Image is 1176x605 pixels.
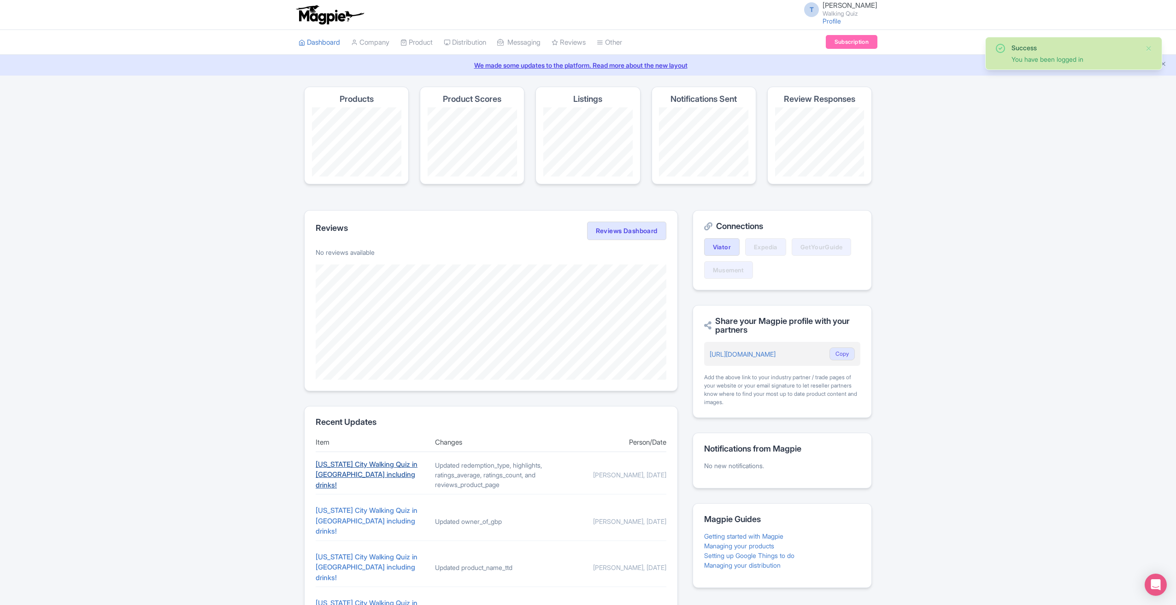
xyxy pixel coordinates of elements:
[554,563,666,572] div: [PERSON_NAME], [DATE]
[497,30,541,55] a: Messaging
[823,11,877,17] small: Walking Quiz
[552,30,586,55] a: Reviews
[704,222,860,231] h2: Connections
[704,461,860,470] p: No new notifications.
[704,317,860,335] h2: Share your Magpie profile with your partners
[554,437,666,448] div: Person/Date
[294,5,365,25] img: logo-ab69f6fb50320c5b225c76a69d11143b.png
[1145,574,1167,596] div: Open Intercom Messenger
[799,2,877,17] a: T [PERSON_NAME] Walking Quiz
[340,94,374,104] h4: Products
[1011,54,1138,64] div: You have been logged in
[316,417,666,427] h2: Recent Updates
[823,17,841,25] a: Profile
[587,222,666,240] a: Reviews Dashboard
[444,30,486,55] a: Distribution
[435,563,547,572] div: Updated product_name_ttd
[316,552,417,582] a: [US_STATE] City Walking Quiz in [GEOGRAPHIC_DATA] including drinks!
[316,460,417,489] a: [US_STATE] City Walking Quiz in [GEOGRAPHIC_DATA] including drinks!
[1011,43,1138,53] div: Success
[704,373,860,406] div: Add the above link to your industry partner / trade pages of your website or your email signature...
[710,350,776,358] a: [URL][DOMAIN_NAME]
[823,1,877,10] span: [PERSON_NAME]
[554,470,666,480] div: [PERSON_NAME], [DATE]
[351,30,389,55] a: Company
[826,35,877,49] a: Subscription
[316,247,666,257] p: No reviews available
[704,561,781,569] a: Managing your distribution
[792,238,852,256] a: GetYourGuide
[435,460,547,489] div: Updated redemption_type, highlights, ratings_average, ratings_count, and reviews_product_page
[704,238,740,256] a: Viator
[784,94,855,104] h4: Review Responses
[6,60,1170,70] a: We made some updates to the platform. Read more about the new layout
[704,515,860,524] h2: Magpie Guides
[829,347,855,360] button: Copy
[316,506,417,535] a: [US_STATE] City Walking Quiz in [GEOGRAPHIC_DATA] including drinks!
[1145,43,1152,54] button: Close
[704,444,860,453] h2: Notifications from Magpie
[554,517,666,526] div: [PERSON_NAME], [DATE]
[316,223,348,233] h2: Reviews
[670,94,737,104] h4: Notifications Sent
[443,94,501,104] h4: Product Scores
[597,30,622,55] a: Other
[400,30,433,55] a: Product
[1160,59,1167,70] button: Close announcement
[435,437,547,448] div: Changes
[299,30,340,55] a: Dashboard
[704,542,774,550] a: Managing your products
[704,532,783,540] a: Getting started with Magpie
[804,2,819,17] span: T
[316,437,428,448] div: Item
[704,552,794,559] a: Setting up Google Things to do
[704,261,753,279] a: Musement
[573,94,602,104] h4: Listings
[745,238,786,256] a: Expedia
[435,517,547,526] div: Updated owner_of_gbp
